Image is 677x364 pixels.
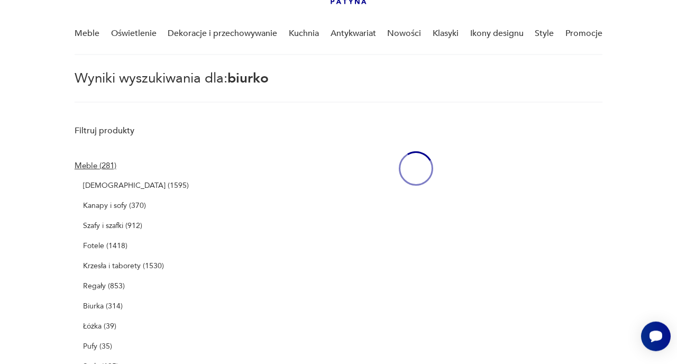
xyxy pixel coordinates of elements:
a: Pufy (35) [75,339,112,354]
a: Krzesła i taborety (1530) [75,259,164,274]
a: Meble [75,13,99,54]
a: Klasyki [433,13,459,54]
a: Promocje [565,13,602,54]
a: [DEMOGRAPHIC_DATA] (1595) [75,178,189,193]
p: Filtruj produkty [75,125,204,136]
span: biurko [227,69,269,88]
a: Meble (281) [75,158,116,173]
a: Style [535,13,554,54]
a: Regały (853) [75,279,125,294]
div: oval-loading [399,120,433,217]
a: Biurka (314) [75,299,123,314]
a: Antykwariat [331,13,376,54]
a: Dekoracje i przechowywanie [168,13,277,54]
a: Ikony designu [470,13,524,54]
p: Szafy i szafki (912) [83,219,142,233]
p: Krzesła i taborety (1530) [83,259,164,274]
p: [DEMOGRAPHIC_DATA] (1595) [83,178,189,193]
a: Kanapy i sofy (370) [75,198,146,213]
p: Łóżka (39) [83,319,116,334]
a: Kuchnia [289,13,319,54]
p: Wyniki wyszukiwania dla: [75,72,602,103]
p: Regały (853) [83,279,125,294]
p: Fotele (1418) [83,239,127,253]
a: Łóżka (39) [75,319,116,334]
a: Nowości [387,13,421,54]
iframe: Smartsupp widget button [641,322,671,351]
p: Kanapy i sofy (370) [83,198,146,213]
a: Fotele (1418) [75,239,127,253]
p: Pufy (35) [83,339,112,354]
a: Oświetlenie [111,13,157,54]
p: Biurka (314) [83,299,123,314]
a: Szafy i szafki (912) [75,219,142,233]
